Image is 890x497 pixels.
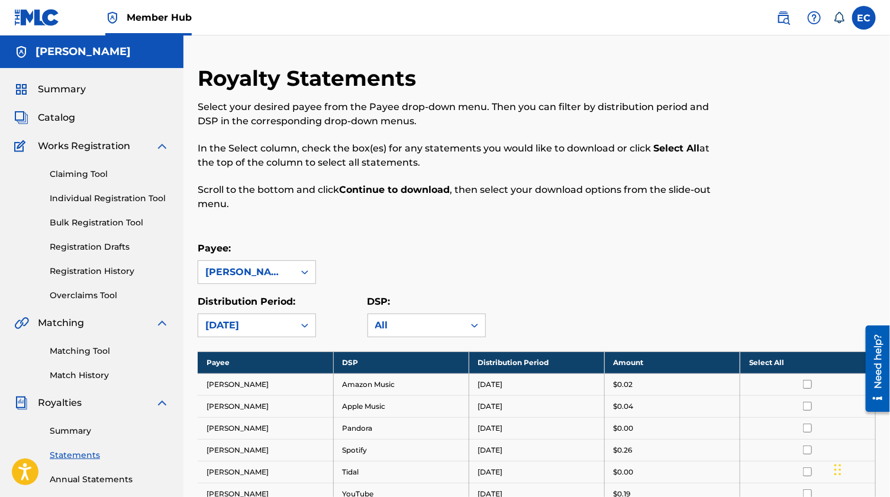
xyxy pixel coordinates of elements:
td: [DATE] [469,373,604,395]
div: [PERSON_NAME] [205,265,287,279]
td: Tidal [333,461,469,483]
div: User Menu [852,6,876,30]
h2: Royalty Statements [198,65,422,92]
td: [DATE] [469,417,604,439]
td: [DATE] [469,395,604,417]
div: Drag [834,452,841,488]
td: Amazon Music [333,373,469,395]
p: $0.00 [614,467,634,477]
img: Summary [14,82,28,96]
td: [DATE] [469,439,604,461]
span: Catalog [38,111,75,125]
img: MLC Logo [14,9,60,26]
span: Matching [38,316,84,330]
th: Payee [198,351,333,373]
span: Works Registration [38,139,130,153]
img: expand [155,139,169,153]
td: Pandora [333,417,469,439]
iframe: Resource Center [857,321,890,417]
a: Claiming Tool [50,168,169,180]
img: Accounts [14,45,28,59]
label: DSP: [367,296,391,307]
a: Summary [50,425,169,437]
a: Registration History [50,265,169,277]
a: Statements [50,449,169,461]
strong: Continue to download [339,184,450,195]
td: [DATE] [469,461,604,483]
p: $0.00 [614,423,634,434]
img: Top Rightsholder [105,11,120,25]
div: Help [802,6,826,30]
span: Member Hub [127,11,192,24]
p: $0.26 [614,445,633,456]
a: Matching Tool [50,345,169,357]
div: Notifications [833,12,845,24]
a: SummarySummary [14,82,86,96]
td: [PERSON_NAME] [198,373,333,395]
img: Matching [14,316,29,330]
th: Select All [740,351,875,373]
img: Catalog [14,111,28,125]
p: In the Select column, check the box(es) for any statements you would like to download or click at... [198,141,720,170]
a: Bulk Registration Tool [50,217,169,229]
iframe: Chat Widget [831,440,890,497]
img: search [776,11,791,25]
td: [PERSON_NAME] [198,461,333,483]
td: [PERSON_NAME] [198,439,333,461]
a: Public Search [772,6,795,30]
div: [DATE] [205,318,287,333]
img: Royalties [14,396,28,410]
label: Payee: [198,243,231,254]
td: Apple Music [333,395,469,417]
div: All [375,318,457,333]
span: Summary [38,82,86,96]
a: Annual Statements [50,473,169,486]
td: Spotify [333,439,469,461]
th: DSP [333,351,469,373]
th: Distribution Period [469,351,604,373]
a: Overclaims Tool [50,289,169,302]
a: Individual Registration Tool [50,192,169,205]
label: Distribution Period: [198,296,295,307]
img: Works Registration [14,139,30,153]
a: Registration Drafts [50,241,169,253]
p: $0.02 [614,379,633,390]
a: Match History [50,369,169,382]
img: expand [155,316,169,330]
strong: Select All [653,143,699,154]
img: expand [155,396,169,410]
td: [PERSON_NAME] [198,417,333,439]
a: CatalogCatalog [14,111,75,125]
p: Scroll to the bottom and click , then select your download options from the slide-out menu. [198,183,720,211]
h5: Evangelos Carydakis [36,45,131,59]
td: [PERSON_NAME] [198,395,333,417]
p: $0.04 [614,401,634,412]
img: help [807,11,821,25]
p: Select your desired payee from the Payee drop-down menu. Then you can filter by distribution peri... [198,100,720,128]
th: Amount [604,351,740,373]
span: Royalties [38,396,82,410]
